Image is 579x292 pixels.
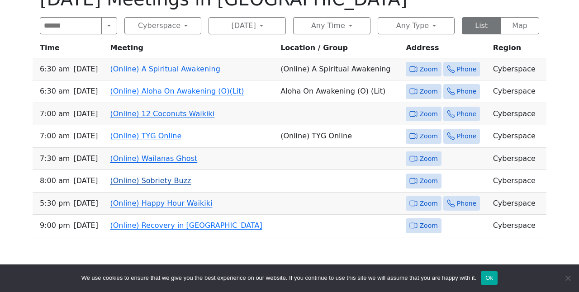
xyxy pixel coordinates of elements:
[489,80,546,103] td: Cyberspace
[457,86,476,97] span: Phone
[40,219,70,232] span: 9:00 PM
[110,199,212,207] a: (Online) Happy Hour Waikiki
[419,153,437,165] span: Zoom
[40,130,70,142] span: 7:00 AM
[489,215,546,237] td: Cyberspace
[73,174,98,187] span: [DATE]
[457,64,476,75] span: Phone
[277,42,402,58] th: Location / Group
[481,271,498,285] button: Ok
[40,174,70,187] span: 8:00 AM
[563,273,572,283] span: No
[293,17,370,34] button: Any Time
[40,197,70,210] span: 5:30 PM
[500,17,539,34] button: Map
[419,198,437,209] span: Zoom
[419,220,437,231] span: Zoom
[40,108,70,120] span: 7:00 AM
[378,17,455,34] button: Any Type
[81,273,476,283] span: We use cookies to ensure that we give you the best experience on our website. If you continue to ...
[489,42,546,58] th: Region
[419,108,437,120] span: Zoom
[110,132,181,140] a: (Online) TYG Online
[277,125,402,148] td: (Online) TYG Online
[73,85,98,98] span: [DATE]
[457,108,476,120] span: Phone
[489,193,546,215] td: Cyberspace
[489,103,546,126] td: Cyberspace
[462,17,501,34] button: List
[489,125,546,148] td: Cyberspace
[40,63,70,75] span: 6:30 AM
[40,152,70,165] span: 7:30 AM
[33,42,106,58] th: Time
[110,176,191,185] a: (Online) Sobriety Buzz
[402,42,489,58] th: Address
[73,108,98,120] span: [DATE]
[419,86,437,97] span: Zoom
[110,154,197,163] a: (Online) Wailanas Ghost
[106,42,277,58] th: Meeting
[74,197,98,210] span: [DATE]
[489,170,546,193] td: Cyberspace
[124,17,202,34] button: Cyberspace
[419,64,437,75] span: Zoom
[110,87,244,95] a: (Online) Aloha On Awakening (O)(Lit)
[489,58,546,81] td: Cyberspace
[489,148,546,170] td: Cyberspace
[73,152,98,165] span: [DATE]
[40,17,102,34] input: Search
[419,175,437,187] span: Zoom
[110,65,220,73] a: (Online) A Spiritual Awakening
[277,80,402,103] td: Aloha On Awakening (O) (Lit)
[419,131,437,142] span: Zoom
[457,198,476,209] span: Phone
[101,17,117,34] button: Search
[209,17,286,34] button: [DATE]
[73,63,98,75] span: [DATE]
[110,109,214,118] a: (Online) 12 Coconuts Waikiki
[110,221,262,230] a: (Online) Recovery in [GEOGRAPHIC_DATA]
[40,85,70,98] span: 6:30 AM
[457,131,476,142] span: Phone
[277,58,402,81] td: (Online) A Spiritual Awakening
[74,219,98,232] span: [DATE]
[73,130,98,142] span: [DATE]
